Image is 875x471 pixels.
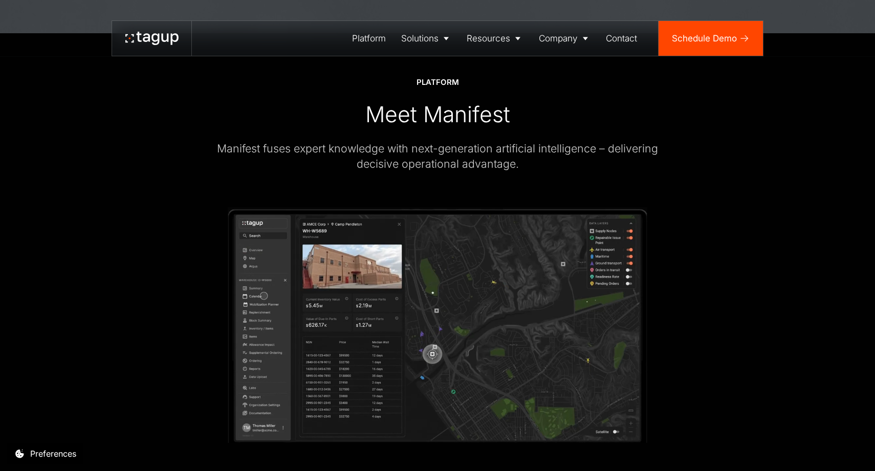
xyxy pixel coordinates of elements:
[539,32,578,45] div: Company
[672,32,737,45] div: Schedule Demo
[467,32,510,45] div: Resources
[606,32,637,45] div: Contact
[393,21,460,56] a: Solutions
[352,32,386,45] div: Platform
[659,21,763,56] a: Schedule Demo
[459,21,531,56] a: Resources
[30,447,76,460] div: Preferences
[344,21,393,56] a: Platform
[531,21,599,56] a: Company
[365,101,510,128] div: Meet Manifest
[401,32,439,45] div: Solutions
[417,77,459,88] div: Platform
[599,21,645,56] a: Contact
[197,141,679,172] div: Manifest fuses expert knowledge with next-generation artificial intelligence – delivering decisiv...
